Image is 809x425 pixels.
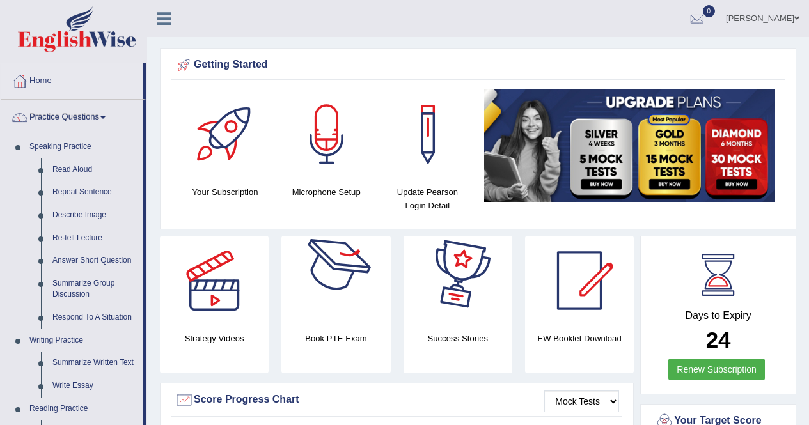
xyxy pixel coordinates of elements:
a: Summarize Group Discussion [47,272,143,306]
a: Respond To A Situation [47,306,143,329]
h4: EW Booklet Download [525,332,634,345]
h4: Update Pearson Login Detail [383,185,471,212]
a: Write Essay [47,375,143,398]
a: Reading Practice [24,398,143,421]
h4: Book PTE Exam [281,332,390,345]
h4: Microphone Setup [282,185,370,199]
h4: Your Subscription [181,185,269,199]
a: Repeat Sentence [47,181,143,204]
b: 24 [706,327,731,352]
div: Getting Started [175,56,782,75]
h4: Strategy Videos [160,332,269,345]
span: 0 [703,5,716,17]
h4: Success Stories [404,332,512,345]
a: Re-tell Lecture [47,227,143,250]
img: small5.jpg [484,89,775,202]
h4: Days to Expiry [655,310,782,321]
a: Summarize Written Text [47,352,143,375]
a: Writing Practice [24,329,143,352]
a: Renew Subscription [668,359,765,380]
a: Home [1,63,143,95]
a: Practice Questions [1,100,143,132]
a: Speaking Practice [24,135,143,158]
div: Score Progress Chart [175,390,619,410]
a: Describe Image [47,204,143,227]
a: Read Aloud [47,158,143,182]
a: Answer Short Question [47,249,143,272]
